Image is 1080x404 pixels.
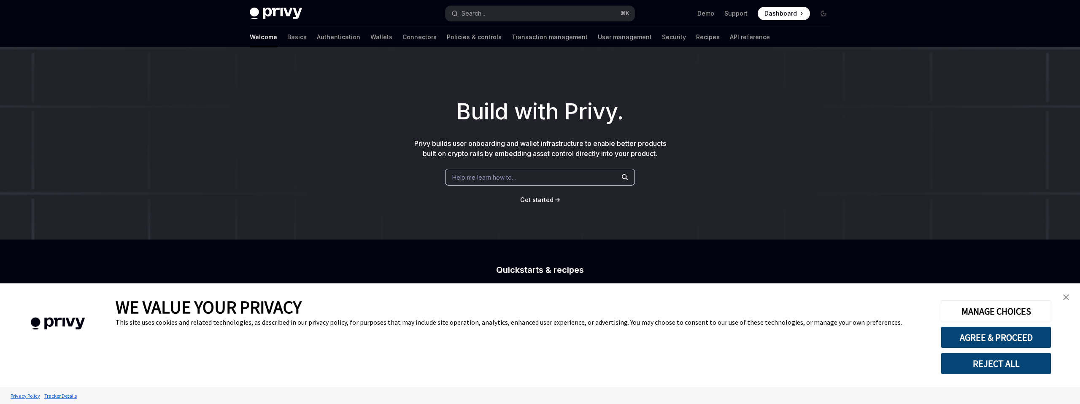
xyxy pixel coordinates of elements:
[370,27,392,47] a: Wallets
[250,8,302,19] img: dark logo
[941,326,1051,348] button: AGREE & PROCEED
[391,266,688,274] h2: Quickstarts & recipes
[287,27,307,47] a: Basics
[1058,289,1075,306] a: close banner
[402,27,437,47] a: Connectors
[621,10,629,17] span: ⌘ K
[250,27,277,47] a: Welcome
[13,95,1066,128] h1: Build with Privy.
[317,27,360,47] a: Authentication
[8,388,42,403] a: Privacy Policy
[445,6,634,21] button: Search...⌘K
[1063,294,1069,300] img: close banner
[116,296,302,318] span: WE VALUE YOUR PRIVACY
[764,9,797,18] span: Dashboard
[13,305,103,342] img: company logo
[730,27,770,47] a: API reference
[697,9,714,18] a: Demo
[598,27,652,47] a: User management
[452,173,516,182] span: Help me learn how to…
[941,300,1051,322] button: MANAGE CHOICES
[758,7,810,20] a: Dashboard
[414,139,666,158] span: Privy builds user onboarding and wallet infrastructure to enable better products built on crypto ...
[512,27,588,47] a: Transaction management
[116,318,928,326] div: This site uses cookies and related technologies, as described in our privacy policy, for purposes...
[42,388,79,403] a: Tracker Details
[941,353,1051,374] button: REJECT ALL
[520,196,553,203] span: Get started
[447,27,502,47] a: Policies & controls
[817,7,830,20] button: Toggle dark mode
[462,8,485,19] div: Search...
[696,27,720,47] a: Recipes
[662,27,686,47] a: Security
[520,196,553,204] a: Get started
[724,9,748,18] a: Support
